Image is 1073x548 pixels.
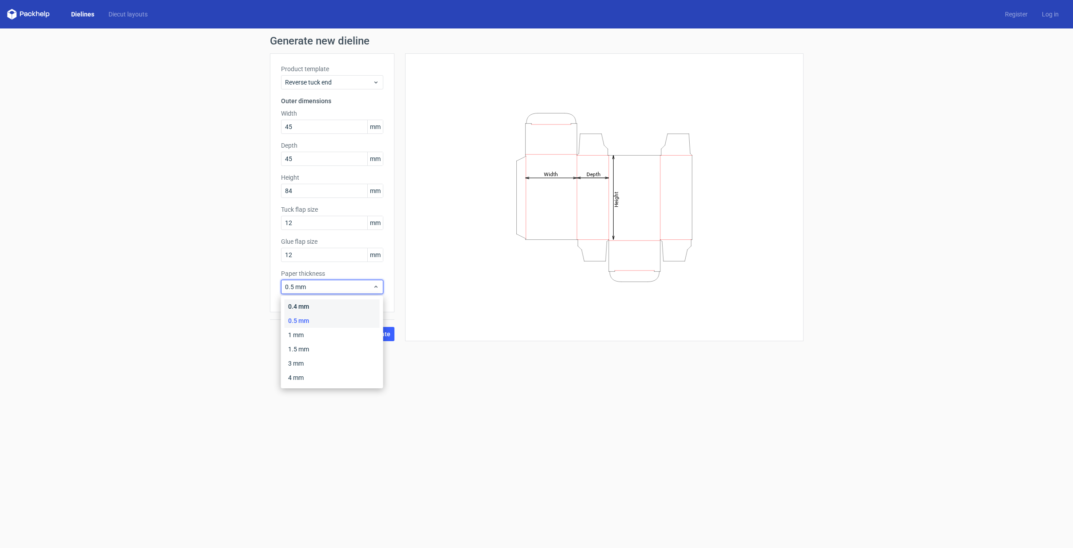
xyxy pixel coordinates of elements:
[285,371,380,385] div: 4 mm
[613,191,619,207] tspan: Height
[270,36,804,46] h1: Generate new dieline
[285,356,380,371] div: 3 mm
[285,78,373,87] span: Reverse tuck end
[281,109,383,118] label: Width
[285,328,380,342] div: 1 mm
[367,184,383,197] span: mm
[1035,10,1066,19] a: Log in
[281,141,383,150] label: Depth
[367,152,383,165] span: mm
[367,216,383,230] span: mm
[281,173,383,182] label: Height
[285,299,380,314] div: 0.4 mm
[281,64,383,73] label: Product template
[64,10,101,19] a: Dielines
[998,10,1035,19] a: Register
[285,282,373,291] span: 0.5 mm
[101,10,155,19] a: Diecut layouts
[281,97,383,105] h3: Outer dimensions
[285,314,380,328] div: 0.5 mm
[281,237,383,246] label: Glue flap size
[367,248,383,262] span: mm
[367,120,383,133] span: mm
[586,171,600,177] tspan: Depth
[281,269,383,278] label: Paper thickness
[543,171,558,177] tspan: Width
[281,205,383,214] label: Tuck flap size
[285,342,380,356] div: 1.5 mm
